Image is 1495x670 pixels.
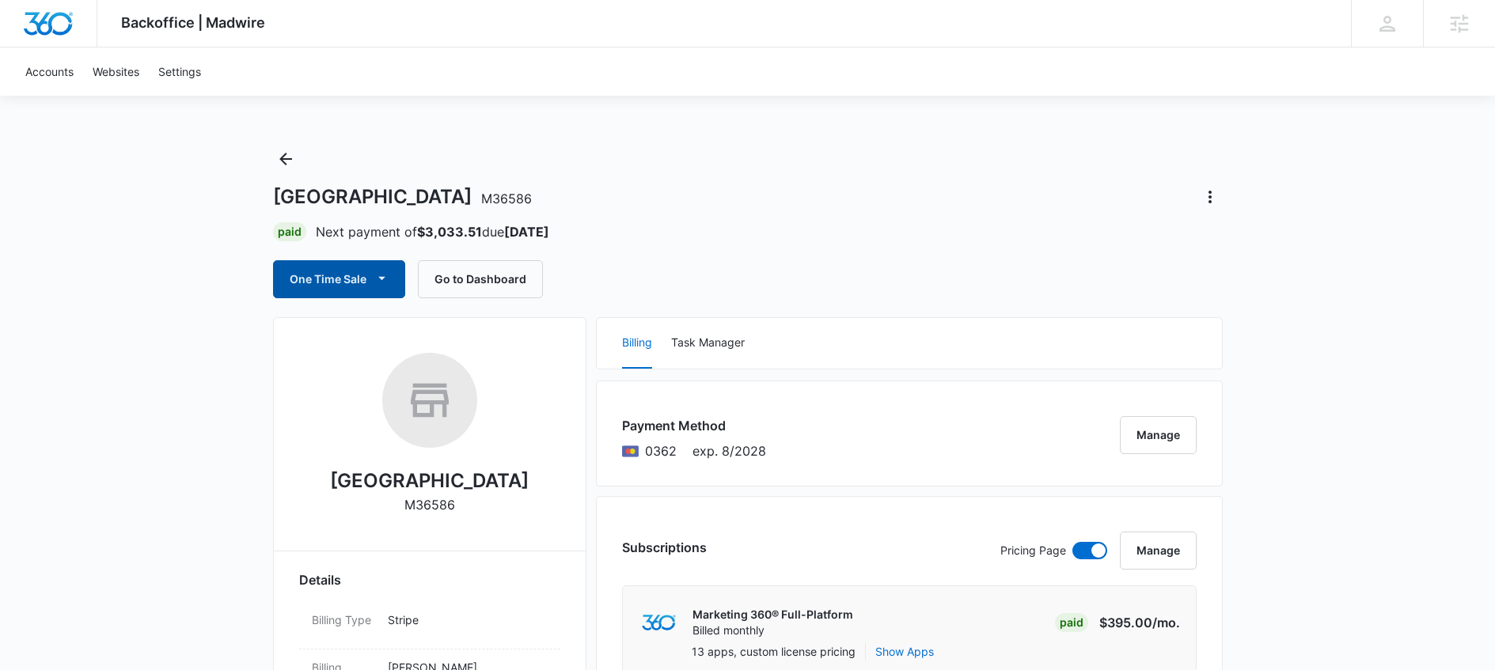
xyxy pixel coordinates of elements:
[622,318,652,369] button: Billing
[83,47,149,96] a: Websites
[671,318,745,369] button: Task Manager
[1152,615,1180,630] span: /mo.
[121,14,265,31] span: Backoffice | Madwire
[481,191,532,206] span: M36586
[1120,532,1197,570] button: Manage
[1120,416,1197,454] button: Manage
[16,47,83,96] a: Accounts
[273,185,532,209] h1: [GEOGRAPHIC_DATA]
[622,538,707,557] h3: Subscriptions
[692,623,853,638] p: Billed monthly
[692,643,856,660] p: 13 apps, custom license pricing
[692,441,766,460] span: exp. 8/2028
[417,224,482,240] strong: $3,033.51
[312,611,375,628] dt: Billing Type
[1197,184,1223,210] button: Actions
[622,416,766,435] h3: Payment Method
[692,607,853,623] p: Marketing 360® Full-Platform
[1055,613,1088,632] div: Paid
[316,222,549,241] p: Next payment of due
[299,570,341,589] span: Details
[1000,542,1066,559] p: Pricing Page
[875,643,934,660] button: Show Apps
[404,495,455,514] p: M36586
[273,222,306,241] div: Paid
[330,467,529,495] h2: [GEOGRAPHIC_DATA]
[388,611,548,628] p: Stripe
[149,47,211,96] a: Settings
[1099,613,1180,632] p: $395.00
[504,224,549,240] strong: [DATE]
[642,615,676,631] img: marketing360Logo
[273,146,298,172] button: Back
[273,260,405,298] button: One Time Sale
[418,260,543,298] button: Go to Dashboard
[299,602,560,649] div: Billing TypeStripe
[645,441,677,460] span: Mastercard ending with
